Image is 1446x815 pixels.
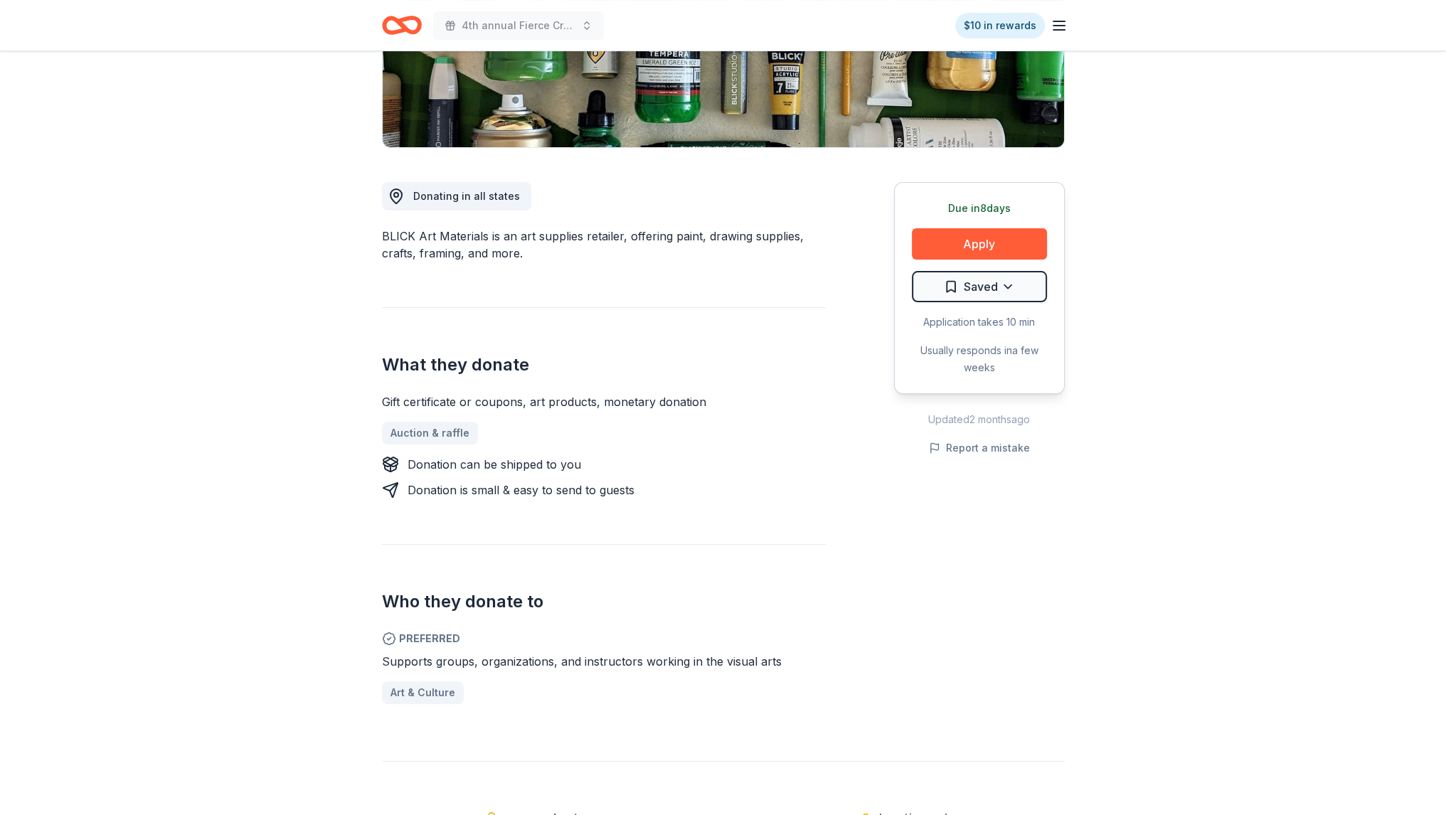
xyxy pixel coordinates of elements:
[382,422,478,444] a: Auction & raffle
[382,353,826,376] h2: What they donate
[433,11,604,40] button: 4th annual Fierce Creatives
[408,481,634,499] div: Donation is small & easy to send to guests
[912,228,1047,260] button: Apply
[382,9,422,42] a: Home
[382,630,826,647] span: Preferred
[413,190,520,202] span: Donating in all states
[912,200,1047,217] div: Due in 8 days
[955,13,1045,38] a: $10 in rewards
[462,17,575,34] span: 4th annual Fierce Creatives
[382,681,464,704] a: Art & Culture
[382,393,826,410] div: Gift certificate or coupons, art products, monetary donation
[390,684,455,701] span: Art & Culture
[382,228,826,262] div: BLICK Art Materials is an art supplies retailer, offering paint, drawing supplies, crafts, framin...
[929,440,1030,457] button: Report a mistake
[912,271,1047,302] button: Saved
[408,456,581,473] div: Donation can be shipped to you
[964,277,998,296] span: Saved
[912,342,1047,376] div: Usually responds in a few weeks
[382,590,826,613] h2: Who they donate to
[382,654,782,668] span: Supports groups, organizations, and instructors working in the visual arts
[912,314,1047,331] div: Application takes 10 min
[894,411,1065,428] div: Updated 2 months ago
